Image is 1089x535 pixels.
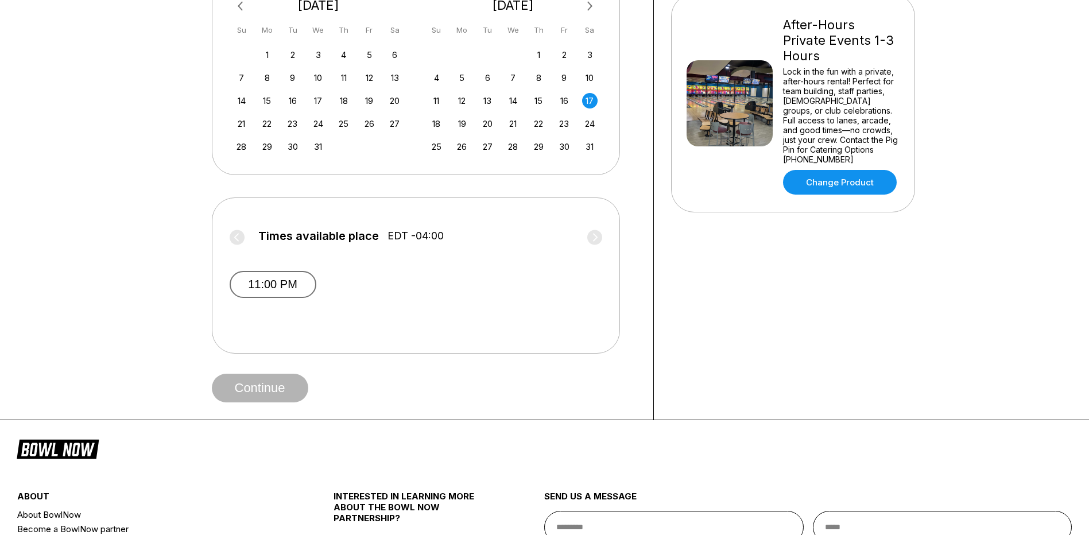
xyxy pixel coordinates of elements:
[429,139,444,154] div: Choose Sunday, January 25th, 2026
[336,116,351,131] div: Choose Thursday, December 25th, 2025
[259,93,275,108] div: Choose Monday, December 15th, 2025
[480,116,495,131] div: Choose Tuesday, January 20th, 2026
[285,22,300,38] div: Tu
[259,70,275,86] div: Choose Monday, December 8th, 2025
[582,93,598,108] div: Choose Saturday, January 17th, 2026
[556,116,572,131] div: Choose Friday, January 23rd, 2026
[285,116,300,131] div: Choose Tuesday, December 23rd, 2025
[362,116,377,131] div: Choose Friday, December 26th, 2025
[234,93,249,108] div: Choose Sunday, December 14th, 2025
[311,47,326,63] div: Choose Wednesday, December 3rd, 2025
[362,47,377,63] div: Choose Friday, December 5th, 2025
[454,70,470,86] div: Choose Monday, January 5th, 2026
[556,47,572,63] div: Choose Friday, January 2nd, 2026
[505,93,521,108] div: Choose Wednesday, January 14th, 2026
[480,22,495,38] div: Tu
[336,47,351,63] div: Choose Thursday, December 4th, 2025
[259,116,275,131] div: Choose Monday, December 22nd, 2025
[362,70,377,86] div: Choose Friday, December 12th, 2025
[429,70,444,86] div: Choose Sunday, January 4th, 2026
[556,139,572,154] div: Choose Friday, January 30th, 2026
[234,116,249,131] div: Choose Sunday, December 21st, 2025
[531,139,547,154] div: Choose Thursday, January 29th, 2026
[258,230,379,242] span: Times available place
[429,116,444,131] div: Choose Sunday, January 18th, 2026
[582,116,598,131] div: Choose Saturday, January 24th, 2026
[687,60,773,146] img: After-Hours Private Events 1-3 Hours
[531,70,547,86] div: Choose Thursday, January 8th, 2026
[387,93,402,108] div: Choose Saturday, December 20th, 2025
[387,47,402,63] div: Choose Saturday, December 6th, 2025
[17,491,281,507] div: about
[556,22,572,38] div: Fr
[505,116,521,131] div: Choose Wednesday, January 21st, 2026
[454,93,470,108] div: Choose Monday, January 12th, 2026
[556,70,572,86] div: Choose Friday, January 9th, 2026
[336,93,351,108] div: Choose Thursday, December 18th, 2025
[582,139,598,154] div: Choose Saturday, January 31st, 2026
[480,70,495,86] div: Choose Tuesday, January 6th, 2026
[387,70,402,86] div: Choose Saturday, December 13th, 2025
[427,46,599,154] div: month 2026-01
[505,70,521,86] div: Choose Wednesday, January 7th, 2026
[783,67,900,164] div: Lock in the fun with a private, after-hours rental! Perfect for team building, staff parties, [DE...
[362,22,377,38] div: Fr
[531,47,547,63] div: Choose Thursday, January 1st, 2026
[311,70,326,86] div: Choose Wednesday, December 10th, 2025
[259,139,275,154] div: Choose Monday, December 29th, 2025
[285,47,300,63] div: Choose Tuesday, December 2nd, 2025
[582,70,598,86] div: Choose Saturday, January 10th, 2026
[234,70,249,86] div: Choose Sunday, December 7th, 2025
[454,22,470,38] div: Mo
[480,93,495,108] div: Choose Tuesday, January 13th, 2026
[234,22,249,38] div: Su
[429,93,444,108] div: Choose Sunday, January 11th, 2026
[311,93,326,108] div: Choose Wednesday, December 17th, 2025
[285,93,300,108] div: Choose Tuesday, December 16th, 2025
[362,93,377,108] div: Choose Friday, December 19th, 2025
[234,139,249,154] div: Choose Sunday, December 28th, 2025
[230,271,316,298] button: 11:00 PM
[311,116,326,131] div: Choose Wednesday, December 24th, 2025
[544,491,1072,511] div: send us a message
[429,22,444,38] div: Su
[259,22,275,38] div: Mo
[387,116,402,131] div: Choose Saturday, December 27th, 2025
[311,139,326,154] div: Choose Wednesday, December 31st, 2025
[387,230,444,242] span: EDT -04:00
[336,70,351,86] div: Choose Thursday, December 11th, 2025
[505,139,521,154] div: Choose Wednesday, January 28th, 2026
[531,22,547,38] div: Th
[311,22,326,38] div: We
[17,507,281,522] a: About BowlNow
[334,491,492,533] div: INTERESTED IN LEARNING MORE ABOUT THE BOWL NOW PARTNERSHIP?
[285,70,300,86] div: Choose Tuesday, December 9th, 2025
[387,22,402,38] div: Sa
[505,22,521,38] div: We
[531,93,547,108] div: Choose Thursday, January 15th, 2026
[232,46,405,154] div: month 2025-12
[259,47,275,63] div: Choose Monday, December 1st, 2025
[556,93,572,108] div: Choose Friday, January 16th, 2026
[285,139,300,154] div: Choose Tuesday, December 30th, 2025
[783,17,900,64] div: After-Hours Private Events 1-3 Hours
[783,170,897,195] a: Change Product
[582,47,598,63] div: Choose Saturday, January 3rd, 2026
[480,139,495,154] div: Choose Tuesday, January 27th, 2026
[531,116,547,131] div: Choose Thursday, January 22nd, 2026
[336,22,351,38] div: Th
[454,139,470,154] div: Choose Monday, January 26th, 2026
[582,22,598,38] div: Sa
[454,116,470,131] div: Choose Monday, January 19th, 2026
